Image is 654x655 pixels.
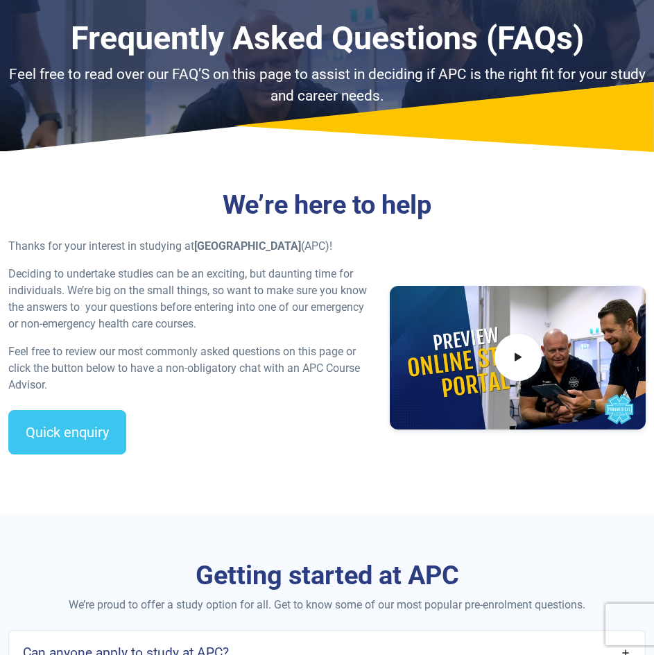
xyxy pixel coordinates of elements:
strong: [GEOGRAPHIC_DATA] [194,239,301,253]
span: Feel free to review our most commonly asked questions on this page or click the button below to h... [8,345,360,391]
p: Feel free to read over our FAQ’S on this page to assist in deciding if APC is the right fit for y... [8,64,646,107]
h3: We’re here to help [8,189,646,221]
span: Deciding to undertake studies can be an exciting, but daunting time for individuals. We’re big on... [8,267,367,330]
h3: Getting started at APC [8,560,646,592]
h1: Frequently Asked Questions (FAQs) [8,19,646,58]
p: We’re proud to offer a study option for all. Get to know some of our most popular pre-enrolment q... [8,597,646,613]
span: Thanks for your interest in studying at (APC)! [8,239,332,253]
a: Quick enquiry [8,410,126,454]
